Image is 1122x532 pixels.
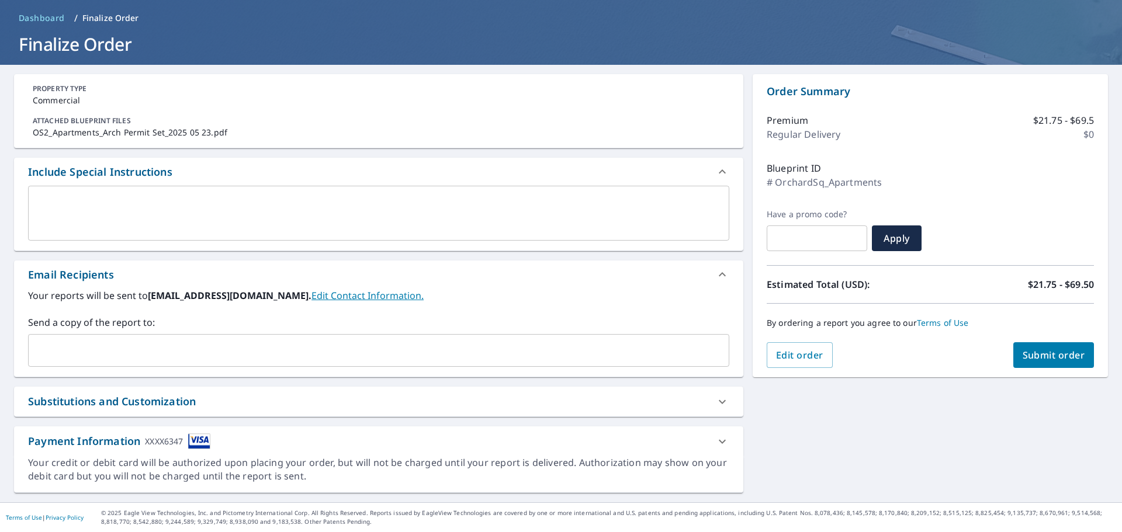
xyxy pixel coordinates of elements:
p: OS2_Apartments_Arch Permit Set_2025 05 23.pdf [33,126,725,138]
li: / [74,11,78,25]
a: EditContactInfo [311,289,424,302]
span: Submit order [1023,349,1085,361]
button: Apply [872,225,922,251]
div: XXXX6347 [145,433,183,449]
span: Apply [881,232,912,245]
p: $0 [1083,127,1094,141]
p: © 2025 Eagle View Technologies, Inc. and Pictometry International Corp. All Rights Reserved. Repo... [101,509,1116,526]
div: Email Recipients [14,260,743,288]
a: Terms of Use [6,513,42,521]
div: Substitutions and Customization [28,394,196,409]
b: [EMAIL_ADDRESS][DOMAIN_NAME]. [148,289,311,302]
nav: breadcrumb [14,9,1108,27]
div: Payment Information [28,433,210,449]
label: Have a promo code? [767,209,867,220]
div: Substitutions and Customization [14,387,743,416]
div: Include Special Instructions [14,158,743,186]
p: | [6,514,84,521]
a: Privacy Policy [46,513,84,521]
p: # OrchardSq_Apartments [767,175,882,189]
p: $21.75 - $69.50 [1028,277,1094,291]
p: Estimated Total (USD): [767,277,930,291]
div: Payment InformationXXXX6347cardImage [14,426,743,456]
div: Your credit or debit card will be authorized upon placing your order, but will not be charged unt... [28,456,729,483]
a: Terms of Use [917,317,969,328]
p: Blueprint ID [767,161,821,175]
p: Commercial [33,94,725,106]
p: PROPERTY TYPE [33,84,725,94]
button: Submit order [1013,342,1095,368]
p: By ordering a report you agree to our [767,318,1094,328]
p: Premium [767,113,808,127]
p: Order Summary [767,84,1094,99]
p: Finalize Order [82,12,139,24]
h1: Finalize Order [14,32,1108,56]
div: Email Recipients [28,267,114,283]
p: Regular Delivery [767,127,840,141]
a: Dashboard [14,9,70,27]
button: Edit order [767,342,833,368]
label: Send a copy of the report to: [28,315,729,329]
div: Include Special Instructions [28,164,172,180]
span: Edit order [776,349,823,361]
p: $21.75 - $69.5 [1033,113,1094,127]
span: Dashboard [19,12,65,24]
label: Your reports will be sent to [28,288,729,302]
p: ATTACHED BLUEPRINT FILES [33,116,725,126]
img: cardImage [188,433,210,449]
